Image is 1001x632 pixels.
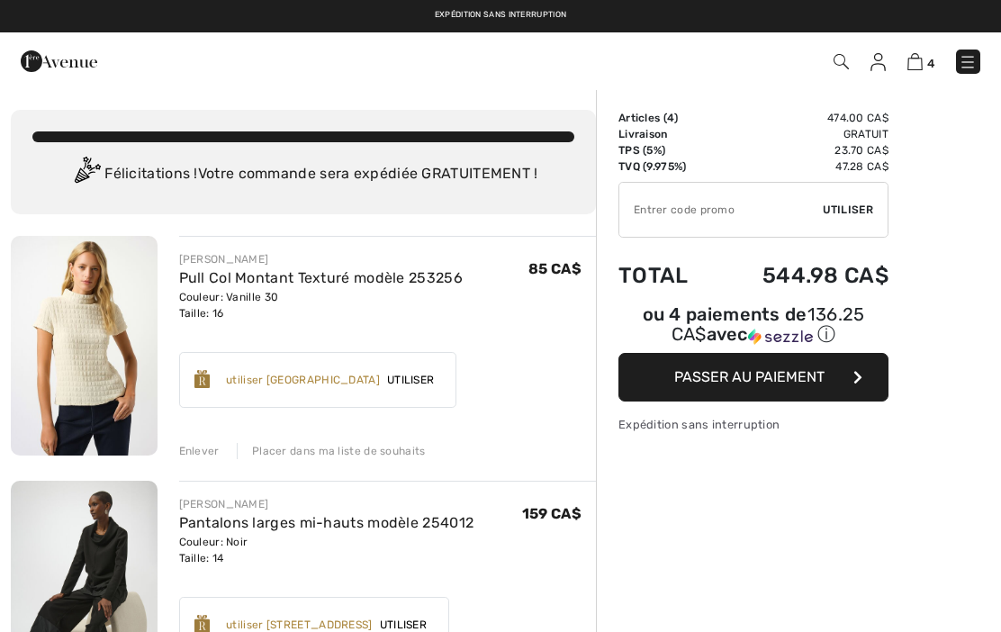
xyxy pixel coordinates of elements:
[21,51,97,68] a: 1ère Avenue
[907,50,934,72] a: 4
[618,158,715,175] td: TVQ (9.975%)
[715,158,888,175] td: 47.28 CA$
[194,370,211,388] img: Reward-Logo.svg
[674,368,825,385] span: Passer au paiement
[522,505,582,522] span: 159 CA$
[618,142,715,158] td: TPS (5%)
[959,53,977,71] img: Menu
[179,514,474,531] a: Pantalons larges mi-hauts modèle 254012
[179,534,474,566] div: Couleur: Noir Taille: 14
[32,157,574,193] div: Félicitations ! Votre commande sera expédiée GRATUITEMENT !
[715,245,888,306] td: 544.98 CA$
[618,110,715,126] td: Articles ( )
[179,251,463,267] div: [PERSON_NAME]
[715,110,888,126] td: 474.00 CA$
[618,126,715,142] td: Livraison
[672,303,865,345] span: 136.25 CA$
[618,306,888,353] div: ou 4 paiements de136.25 CA$avecSezzle Cliquez pour en savoir plus sur Sezzle
[715,142,888,158] td: 23.70 CA$
[870,53,886,71] img: Mes infos
[21,43,97,79] img: 1ère Avenue
[226,372,380,388] div: utiliser [GEOGRAPHIC_DATA]
[618,416,888,433] div: Expédition sans interruption
[715,126,888,142] td: Gratuit
[619,183,823,237] input: Code promo
[907,53,923,70] img: Panier d'achat
[618,353,888,402] button: Passer au paiement
[667,112,674,124] span: 4
[748,329,813,345] img: Sezzle
[618,306,888,347] div: ou 4 paiements de avec
[823,202,873,218] span: Utiliser
[179,269,463,286] a: Pull Col Montant Texturé modèle 253256
[528,260,582,277] span: 85 CA$
[11,236,158,456] img: Pull Col Montant Texturé modèle 253256
[380,372,441,388] span: Utiliser
[927,57,934,70] span: 4
[179,289,463,321] div: Couleur: Vanille 30 Taille: 16
[179,443,220,459] div: Enlever
[834,54,849,69] img: Recherche
[179,496,474,512] div: [PERSON_NAME]
[237,443,426,459] div: Placer dans ma liste de souhaits
[68,157,104,193] img: Congratulation2.svg
[618,245,715,306] td: Total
